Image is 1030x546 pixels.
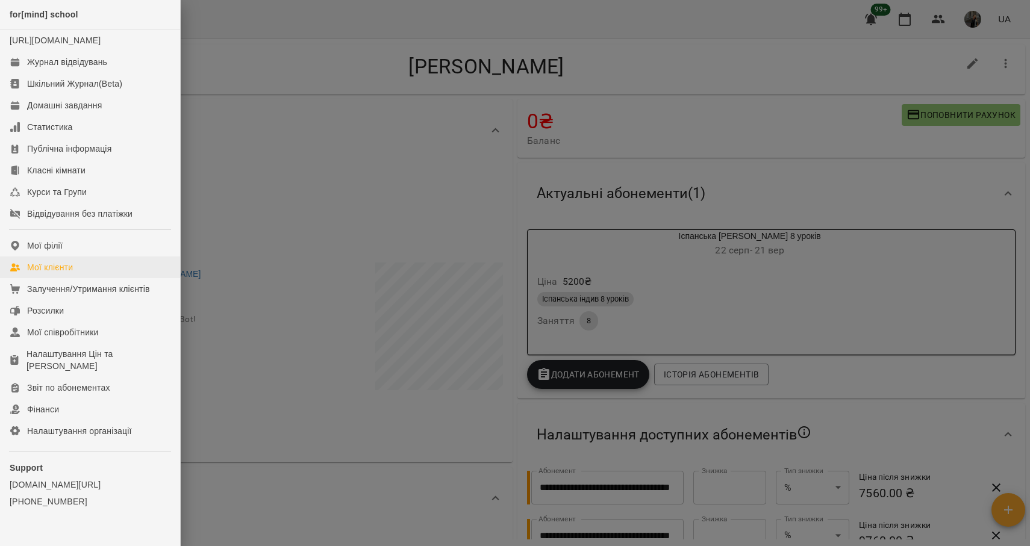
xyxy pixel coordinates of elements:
[27,164,86,176] div: Класні кімнати
[10,479,170,491] a: [DOMAIN_NAME][URL]
[10,462,170,474] p: Support
[27,143,111,155] div: Публічна інформація
[27,382,110,394] div: Звіт по абонементах
[10,495,170,507] a: [PHONE_NUMBER]
[27,121,73,133] div: Статистика
[27,261,73,273] div: Мої клієнти
[27,78,122,90] div: Шкільний Журнал(Beta)
[10,36,101,45] a: [URL][DOMAIN_NAME]
[27,348,170,372] div: Налаштування Цін та [PERSON_NAME]
[27,186,87,198] div: Курси та Групи
[10,10,78,19] span: for[mind] school
[27,99,102,111] div: Домашні завдання
[27,240,63,252] div: Мої філії
[27,56,107,68] div: Журнал відвідувань
[27,208,133,220] div: Відвідування без платіжки
[27,425,132,437] div: Налаштування організації
[27,326,99,338] div: Мої співробітники
[27,305,64,317] div: Розсилки
[27,403,59,415] div: Фінанси
[27,283,150,295] div: Залучення/Утримання клієнтів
